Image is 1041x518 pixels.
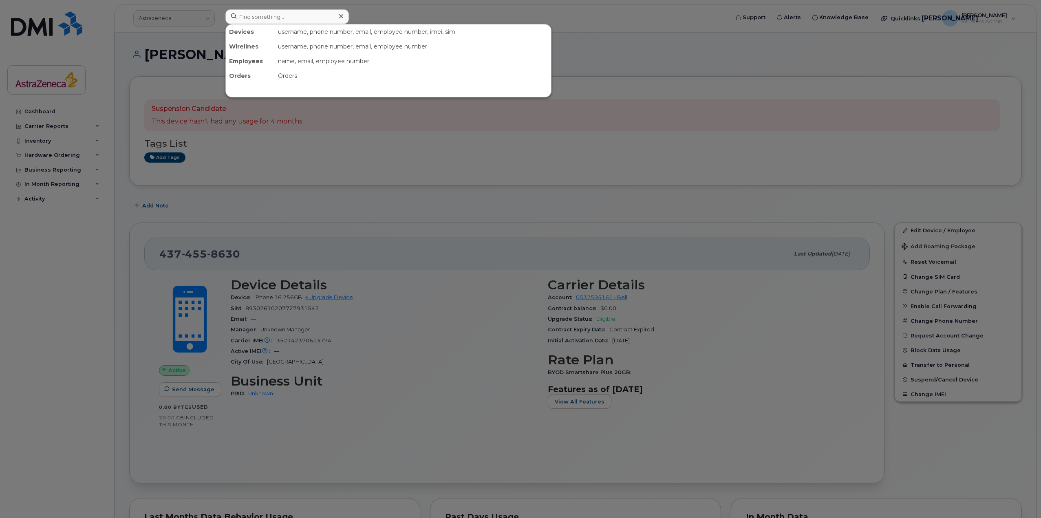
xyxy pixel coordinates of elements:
div: Devices [226,24,275,39]
div: Orders [226,68,275,83]
div: username, phone number, email, employee number [275,39,551,54]
div: name, email, employee number [275,54,551,68]
div: Wirelines [226,39,275,54]
div: Orders [275,68,551,83]
div: Employees [226,54,275,68]
div: username, phone number, email, employee number, imei, sim [275,24,551,39]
